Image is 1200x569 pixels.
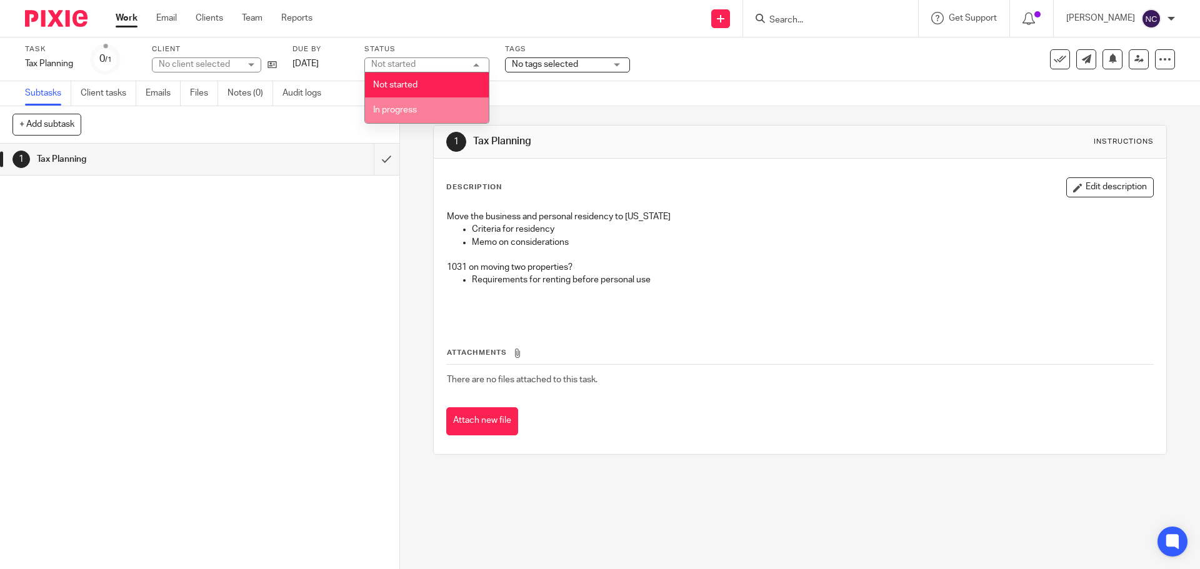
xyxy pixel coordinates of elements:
small: /1 [105,56,112,63]
a: Work [116,12,137,24]
div: Instructions [1094,137,1154,147]
h1: Tax Planning [37,150,253,169]
label: Client [152,44,277,54]
a: Email [156,12,177,24]
img: Pixie [25,10,87,27]
a: Reports [281,12,312,24]
span: Not started [373,81,417,89]
div: Tax Planning [25,57,75,70]
p: Criteria for residency [472,223,1152,235]
img: svg%3E [1141,9,1161,29]
div: 1 [12,151,30,168]
label: Due by [292,44,349,54]
div: Not started [371,60,416,69]
label: Task [25,44,75,54]
p: 1031 on moving two properties? [447,261,1152,274]
button: Edit description [1066,177,1154,197]
span: In progress [373,106,417,114]
a: Subtasks [25,81,71,106]
label: Tags [505,44,630,54]
p: Description [446,182,502,192]
div: 1 [446,132,466,152]
div: 0 [99,52,112,66]
a: Clients [196,12,223,24]
button: + Add subtask [12,114,81,135]
span: Attachments [447,349,507,356]
button: Attach new file [446,407,518,435]
span: There are no files attached to this task. [447,375,597,384]
input: Search [768,15,881,26]
a: Files [190,81,218,106]
span: Get Support [949,14,997,22]
span: [DATE] [292,59,319,68]
div: No client selected [159,58,240,71]
label: Status [364,44,489,54]
p: [PERSON_NAME] [1066,12,1135,24]
h1: Tax Planning [473,135,827,148]
a: Emails [146,81,181,106]
p: Move the business and personal residency to [US_STATE] [447,210,1152,223]
a: Notes (0) [227,81,273,106]
span: No tags selected [512,60,578,69]
a: Client tasks [81,81,136,106]
a: Audit logs [282,81,331,106]
p: Requirements for renting before personal use [472,274,1152,286]
p: Memo on considerations [472,236,1152,249]
a: Team [242,12,262,24]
